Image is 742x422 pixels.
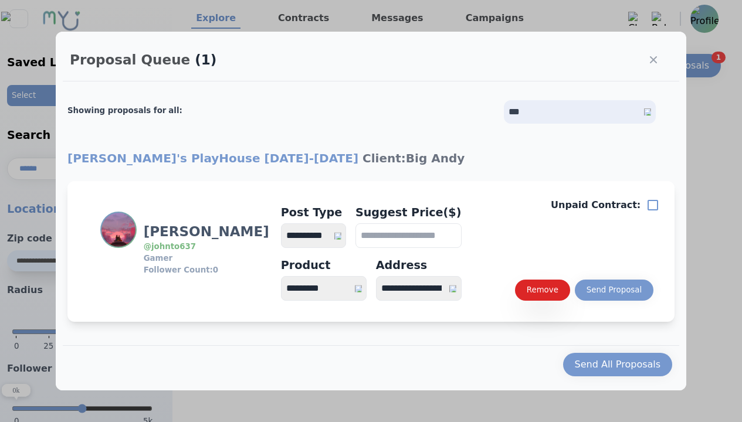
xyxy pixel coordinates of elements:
[67,149,675,167] h2: [PERSON_NAME]'s PlayHouse [DATE] - [DATE]
[527,284,558,296] div: Remove
[281,205,346,221] h4: Post Type
[168,105,182,117] div: all :
[70,52,190,67] h2: Proposal Queue
[355,205,462,221] h4: Suggest Price($)
[551,198,641,212] p: Unpaid Contract:
[362,151,465,165] span: Client: Big Andy
[281,257,367,274] div: Product
[587,284,642,296] div: Send Proposal
[515,280,570,301] button: Remove
[144,264,269,276] h3: Follower Count: 0
[575,358,661,372] div: Send All Proposals
[67,98,182,124] h2: Showing proposals for
[195,52,216,67] span: (1)
[144,222,269,241] h3: [PERSON_NAME]
[563,353,673,376] button: Send All Proposals
[144,242,196,251] a: @johnto637
[101,213,135,247] img: Profile
[575,280,653,301] button: Send Proposal
[376,257,462,274] div: Address
[144,253,269,264] h3: Gamer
